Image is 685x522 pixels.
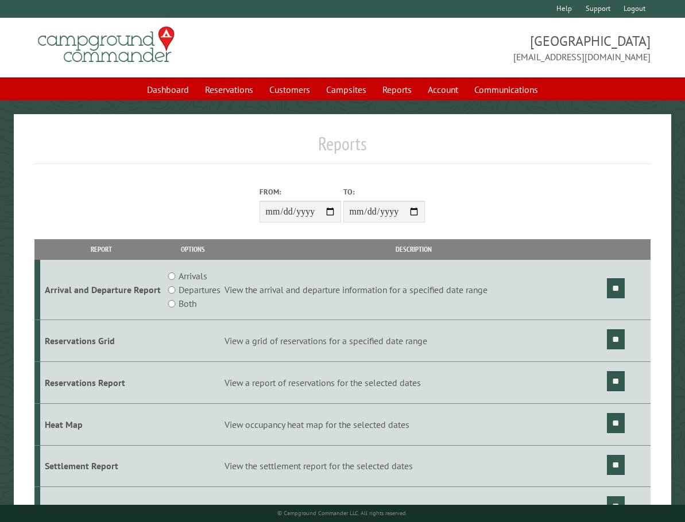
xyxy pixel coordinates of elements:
[140,79,196,100] a: Dashboard
[40,445,163,487] td: Settlement Report
[40,239,163,259] th: Report
[222,403,605,445] td: View occupancy heat map for the selected dates
[421,79,465,100] a: Account
[222,320,605,362] td: View a grid of reservations for a specified date range
[34,133,651,164] h1: Reports
[343,186,425,197] label: To:
[376,79,419,100] a: Reports
[40,403,163,445] td: Heat Map
[179,283,220,297] label: Departures
[179,297,196,310] label: Both
[260,186,341,197] label: From:
[163,239,223,259] th: Options
[222,361,605,403] td: View a report of reservations for the selected dates
[34,22,178,67] img: Campground Commander
[343,32,651,64] span: [GEOGRAPHIC_DATA] [EMAIL_ADDRESS][DOMAIN_NAME]
[222,260,605,320] td: View the arrival and departure information for a specified date range
[198,79,260,100] a: Reservations
[222,239,605,259] th: Description
[40,320,163,362] td: Reservations Grid
[179,269,207,283] label: Arrivals
[319,79,373,100] a: Campsites
[277,509,407,517] small: © Campground Commander LLC. All rights reserved.
[467,79,545,100] a: Communications
[222,445,605,487] td: View the settlement report for the selected dates
[262,79,317,100] a: Customers
[40,260,163,320] td: Arrival and Departure Report
[40,361,163,403] td: Reservations Report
